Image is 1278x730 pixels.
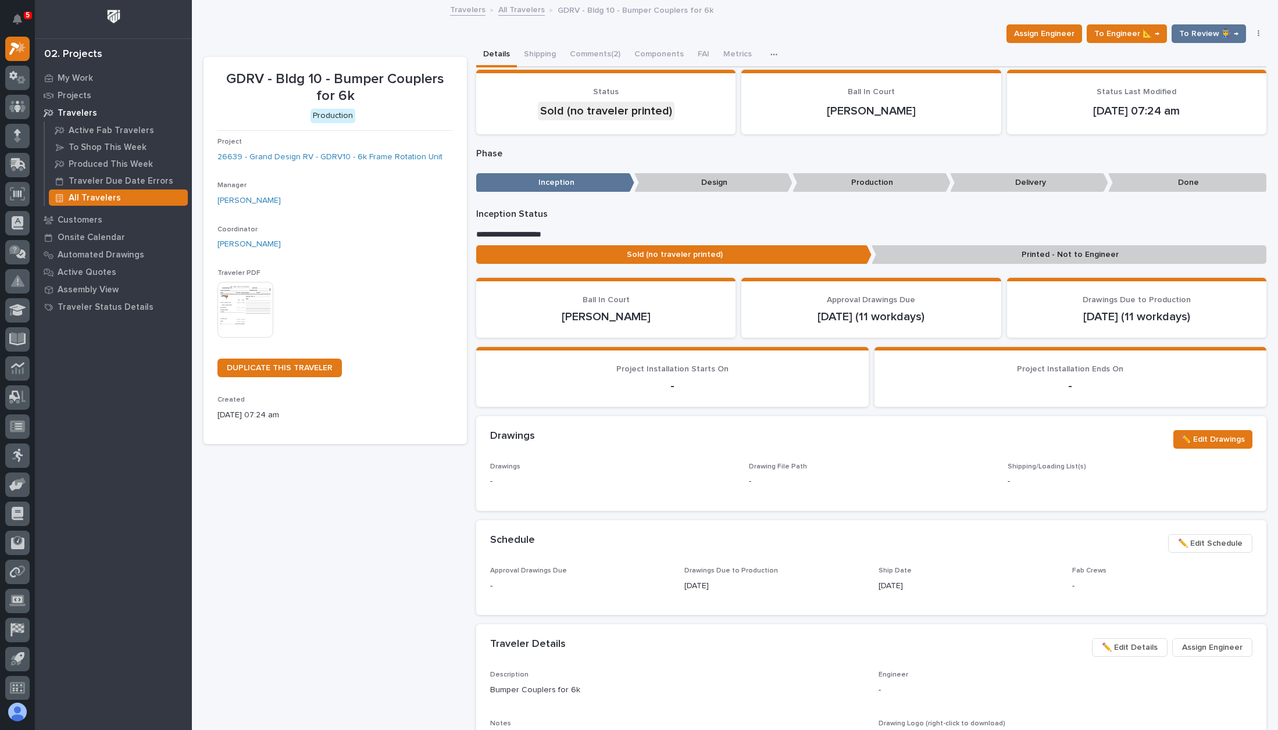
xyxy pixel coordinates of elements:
[490,310,722,324] p: [PERSON_NAME]
[58,250,144,260] p: Automated Drawings
[45,173,192,189] a: Traveler Due Date Errors
[58,267,116,278] p: Active Quotes
[103,6,124,27] img: Workspace Logo
[44,48,102,61] div: 02. Projects
[1014,27,1074,41] span: Assign Engineer
[879,567,912,574] span: Ship Date
[217,151,442,163] a: 26639 - Grand Design RV - GDRV10 - 6k Frame Rotation Unit
[1168,534,1252,553] button: ✏️ Edit Schedule
[5,700,30,724] button: users-avatar
[217,195,281,207] a: [PERSON_NAME]
[45,122,192,138] a: Active Fab Travelers
[1083,296,1191,304] span: Drawings Due to Production
[627,43,691,67] button: Components
[69,176,173,187] p: Traveler Due Date Errors
[1182,640,1243,654] span: Assign Engineer
[490,684,865,696] p: Bumper Couplers for 6k
[1178,536,1243,550] span: ✏️ Edit Schedule
[827,296,915,304] span: Approval Drawings Due
[1092,638,1168,657] button: ✏️ Edit Details
[517,43,563,67] button: Shipping
[684,567,778,574] span: Drawings Due to Production
[35,246,192,263] a: Automated Drawings
[69,142,147,153] p: To Shop This Week
[879,671,908,678] span: Engineer
[450,2,486,16] a: Travelers
[476,148,1266,159] p: Phase
[227,364,333,372] span: DUPLICATE THIS TRAVELER
[45,139,192,155] a: To Shop This Week
[1181,432,1245,446] span: ✏️ Edit Drawings
[1097,88,1176,96] span: Status Last Modified
[217,138,242,145] span: Project
[879,720,1005,727] span: Drawing Logo (right-click to download)
[476,173,634,192] p: Inception
[888,379,1253,393] p: -
[490,567,567,574] span: Approval Drawings Due
[1021,310,1252,324] p: [DATE] (11 workdays)
[58,215,102,226] p: Customers
[58,232,125,243] p: Onsite Calendar
[1072,580,1252,592] p: -
[879,684,1253,696] p: -
[1008,475,1252,488] p: -
[558,3,713,16] p: GDRV - Bldg 10 - Bumper Couplers for 6k
[5,7,30,31] button: Notifications
[490,379,855,393] p: -
[69,193,121,203] p: All Travelers
[217,182,247,189] span: Manager
[716,43,759,67] button: Metrics
[792,173,951,192] p: Production
[217,270,260,277] span: Traveler PDF
[45,189,192,206] a: All Travelers
[217,238,281,251] a: [PERSON_NAME]
[538,102,674,120] div: Sold (no traveler printed)
[217,226,258,233] span: Coordinator
[45,156,192,172] a: Produced This Week
[593,88,619,96] span: Status
[15,14,30,33] div: Notifications5
[58,302,153,313] p: Traveler Status Details
[1172,24,1246,43] button: To Review 👨‍🏭 →
[217,409,453,421] p: [DATE] 07:24 am
[58,108,97,119] p: Travelers
[490,580,670,592] p: -
[69,159,153,170] p: Produced This Week
[634,173,792,192] p: Design
[1021,104,1252,118] p: [DATE] 07:24 am
[490,534,535,547] h2: Schedule
[490,430,535,443] h2: Drawings
[1006,24,1082,43] button: Assign Engineer
[69,126,154,136] p: Active Fab Travelers
[1179,27,1238,41] span: To Review 👨‍🏭 →
[1094,27,1159,41] span: To Engineer 📐 →
[872,245,1267,264] p: Printed - Not to Engineer
[35,228,192,246] a: Onsite Calendar
[490,720,511,727] span: Notes
[1072,567,1106,574] span: Fab Crews
[1102,640,1158,654] span: ✏️ Edit Details
[1017,365,1123,373] span: Project Installation Ends On
[58,73,93,84] p: My Work
[35,104,192,121] a: Travelers
[755,104,987,118] p: [PERSON_NAME]
[476,43,517,67] button: Details
[1108,173,1266,192] p: Done
[879,580,1059,592] p: [DATE]
[749,463,807,470] span: Drawing File Path
[490,475,735,488] p: -
[583,296,630,304] span: Ball In Court
[35,211,192,228] a: Customers
[26,11,30,19] p: 5
[58,285,119,295] p: Assembly View
[35,298,192,316] a: Traveler Status Details
[1173,430,1252,449] button: ✏️ Edit Drawings
[35,281,192,298] a: Assembly View
[217,71,453,105] p: GDRV - Bldg 10 - Bumper Couplers for 6k
[35,69,192,87] a: My Work
[755,310,987,324] p: [DATE] (11 workdays)
[476,245,872,264] p: Sold (no traveler printed)
[476,209,1266,220] p: Inception Status
[490,671,529,678] span: Description
[691,43,716,67] button: FAI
